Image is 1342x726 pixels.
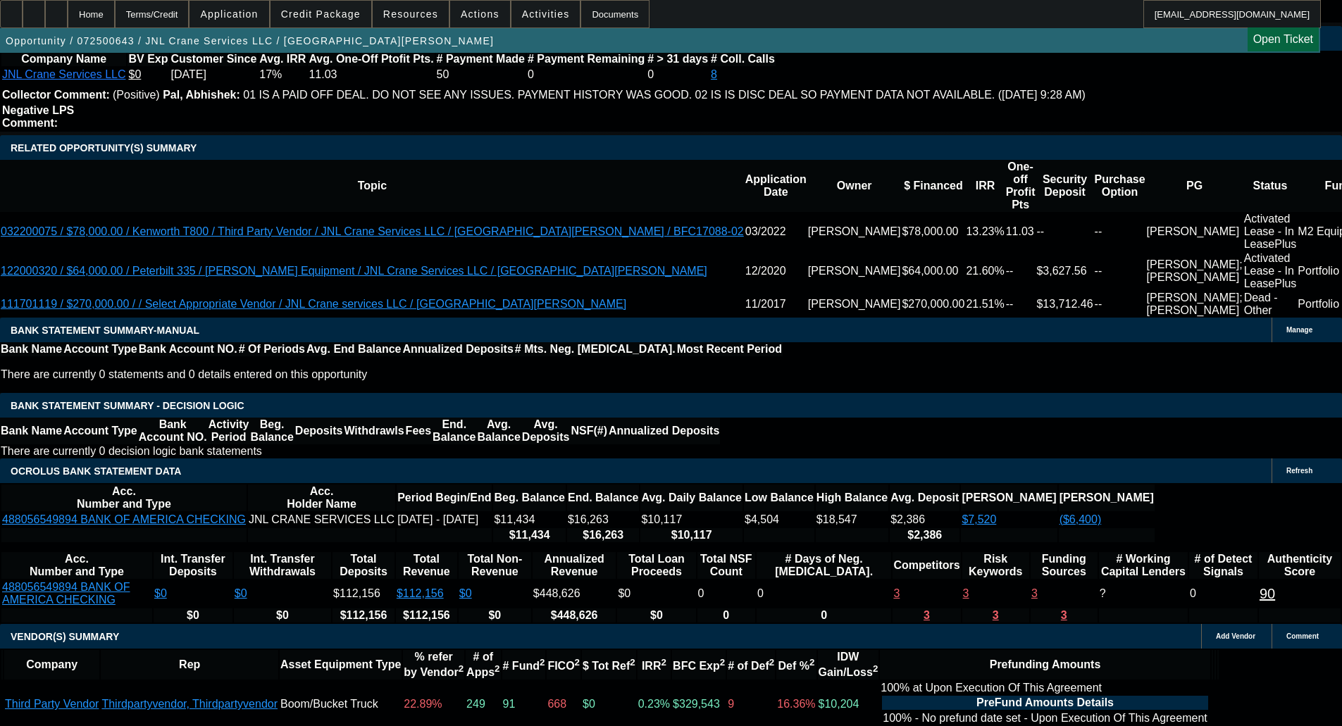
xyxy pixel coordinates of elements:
th: Avg. End Balance [306,342,402,356]
th: IRR [965,160,1005,212]
div: $448,626 [533,587,616,600]
th: Total Revenue [396,552,457,579]
th: Avg. Balance [476,418,521,444]
b: Negative LPS Comment: [2,104,74,129]
th: High Balance [816,484,888,511]
p: There are currently 0 statements and 0 details entered on this opportunity [1,368,782,381]
td: $64,000.00 [901,251,965,291]
th: Purchase Option [1094,160,1146,212]
td: 11.03 [1005,212,1036,251]
td: 0 [697,580,755,607]
b: Rep [179,658,200,670]
span: BANK STATEMENT SUMMARY-MANUAL [11,325,199,336]
span: Credit Package [281,8,361,20]
th: $2,386 [890,528,959,542]
th: NSF(#) [570,418,608,444]
td: $13,712.46 [1036,291,1093,318]
b: Pal, Abhishek: [163,89,240,101]
td: JNL CRANE SERVICES LLC [248,513,395,527]
td: 12/2020 [745,251,807,291]
th: Status [1243,160,1298,212]
th: Int. Transfer Withdrawals [234,552,331,579]
span: Bank Statement Summary - Decision Logic [11,400,244,411]
b: Asset Equipment Type [280,658,401,670]
th: Avg. Daily Balance [640,484,743,511]
th: Account Type [63,418,138,444]
span: Refresh to pull Number of Working Capital Lenders [1100,587,1106,599]
span: Refresh [1286,467,1312,475]
th: End. Balance [432,418,476,444]
th: 0 [757,608,891,622]
button: Activities [511,1,580,27]
th: Avg. Deposit [890,484,959,511]
th: $112,156 [333,608,394,622]
a: 111701119 / $270,000.00 / / Select Appropriate Vendor / JNL Crane services LLC / [GEOGRAPHIC_DATA... [1,298,626,310]
th: $10,117 [640,528,743,542]
b: # Fund [503,660,545,672]
span: VENDOR(S) SUMMARY [11,631,119,642]
b: Prefunding Amounts [990,658,1101,670]
th: One-off Profit Pts [1005,160,1036,212]
td: $78,000.00 [901,212,965,251]
th: Sum of the Total NSF Count and Total Overdraft Fee Count from Ocrolus [697,552,755,579]
span: Activities [522,8,570,20]
th: Risk Keywords [962,552,1029,579]
b: # Payment Remaining [528,53,645,65]
b: Avg. IRR [259,53,306,65]
th: $0 [234,608,331,622]
th: Most Recent Period [676,342,783,356]
a: 3 [963,587,969,599]
b: % refer by Vendor [404,651,464,678]
a: $0 [235,587,247,599]
th: Int. Transfer Deposits [154,552,232,579]
th: # Mts. Neg. [MEDICAL_DATA]. [514,342,676,356]
th: Period Begin/End [397,484,492,511]
th: Beg. Balance [493,484,565,511]
b: Def % [778,660,814,672]
span: Add Vendor [1216,632,1255,640]
td: 17% [259,68,306,82]
th: Acc. Number and Type [1,484,247,511]
th: Owner [807,160,902,212]
a: Thirdpartyvendor, Thirdpartyvendor [101,698,278,710]
b: # Coll. Calls [711,53,775,65]
a: JNL Crane Services LLC [2,68,125,80]
span: Comment [1286,632,1319,640]
td: 03/2022 [745,212,807,251]
th: [PERSON_NAME] [1059,484,1155,511]
span: Resources [383,8,438,20]
a: $0 [128,68,141,80]
th: # Of Periods [238,342,306,356]
td: Activated Lease - In LeasePlus [1243,212,1298,251]
td: $270,000.00 [901,291,965,318]
b: PreFund Amounts Details [976,696,1114,708]
td: $16,263 [567,513,639,527]
th: Annualized Deposits [402,342,514,356]
th: Avg. Deposits [521,418,571,444]
b: # > 31 days [647,53,708,65]
span: Application [200,8,258,20]
sup: 2 [809,657,814,668]
td: 21.60% [965,251,1005,291]
a: 8 [711,68,717,80]
th: Bank Account NO. [138,418,208,444]
th: $11,434 [493,528,565,542]
td: 11/2017 [745,291,807,318]
td: [PERSON_NAME]; [PERSON_NAME] [1146,251,1243,291]
th: Funding Sources [1031,552,1098,579]
th: Acc. Holder Name [248,484,395,511]
b: Customer Since [171,53,257,65]
th: Fees [405,418,432,444]
button: Application [190,1,268,27]
a: 488056549894 BANK OF AMERICA CHECKING [2,581,130,606]
th: # of Detect Signals [1189,552,1257,579]
th: End. Balance [567,484,639,511]
a: 3 [924,609,930,621]
td: Dead - Other [1243,291,1298,318]
td: $4,504 [744,513,814,527]
sup: 2 [630,657,635,668]
td: [DATE] - [DATE] [397,513,492,527]
span: OCROLUS BANK STATEMENT DATA [11,465,181,477]
th: Authenticity Score [1259,552,1341,579]
th: Application Date [745,160,807,212]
